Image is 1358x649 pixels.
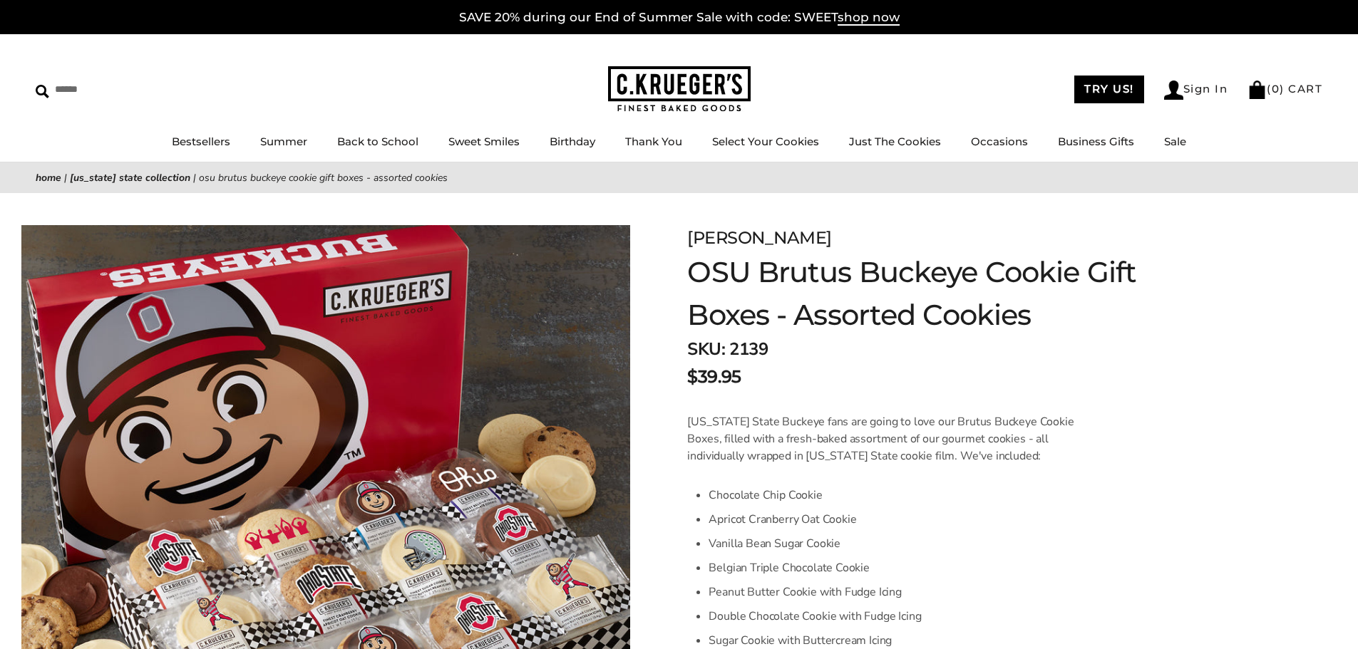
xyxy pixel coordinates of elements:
img: Search [36,85,49,98]
img: C.KRUEGER'S [608,66,751,113]
li: Double Chocolate Cookie with Fudge Icing [709,604,1077,628]
a: Occasions [971,135,1028,148]
a: Business Gifts [1058,135,1134,148]
p: [US_STATE] State Buckeye fans are going to love our Brutus Buckeye Cookie Boxes, filled with a fr... [687,413,1077,464]
span: 2139 [729,338,768,360]
a: Bestsellers [172,135,230,148]
a: Sale [1164,135,1186,148]
img: Bag [1248,81,1267,99]
a: Birthday [550,135,595,148]
span: shop now [838,10,900,26]
span: $39.95 [687,364,741,390]
a: Select Your Cookies [712,135,819,148]
a: Back to School [337,135,418,148]
li: Belgian Triple Chocolate Cookie [709,556,1077,580]
a: (0) CART [1248,82,1322,95]
span: | [193,171,196,185]
a: Just The Cookies [849,135,941,148]
div: [PERSON_NAME] [687,225,1142,251]
a: [US_STATE] State Collection [70,171,190,185]
img: Account [1164,81,1183,100]
li: Vanilla Bean Sugar Cookie [709,531,1077,556]
a: Summer [260,135,307,148]
span: | [64,171,67,185]
a: Home [36,171,61,185]
h1: OSU Brutus Buckeye Cookie Gift Boxes - Assorted Cookies [687,251,1142,336]
span: 0 [1272,82,1280,95]
li: Chocolate Chip Cookie [709,483,1077,507]
a: TRY US! [1074,76,1144,103]
a: Thank You [625,135,682,148]
strong: SKU: [687,338,725,360]
input: Search [36,78,205,100]
a: Sweet Smiles [448,135,520,148]
a: SAVE 20% during our End of Summer Sale with code: SWEETshop now [459,10,900,26]
span: OSU Brutus Buckeye Cookie Gift Boxes - Assorted Cookies [199,171,448,185]
nav: breadcrumbs [36,170,1322,186]
li: Peanut Butter Cookie with Fudge Icing [709,580,1077,604]
a: Sign In [1164,81,1228,100]
li: Apricot Cranberry Oat Cookie [709,507,1077,531]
